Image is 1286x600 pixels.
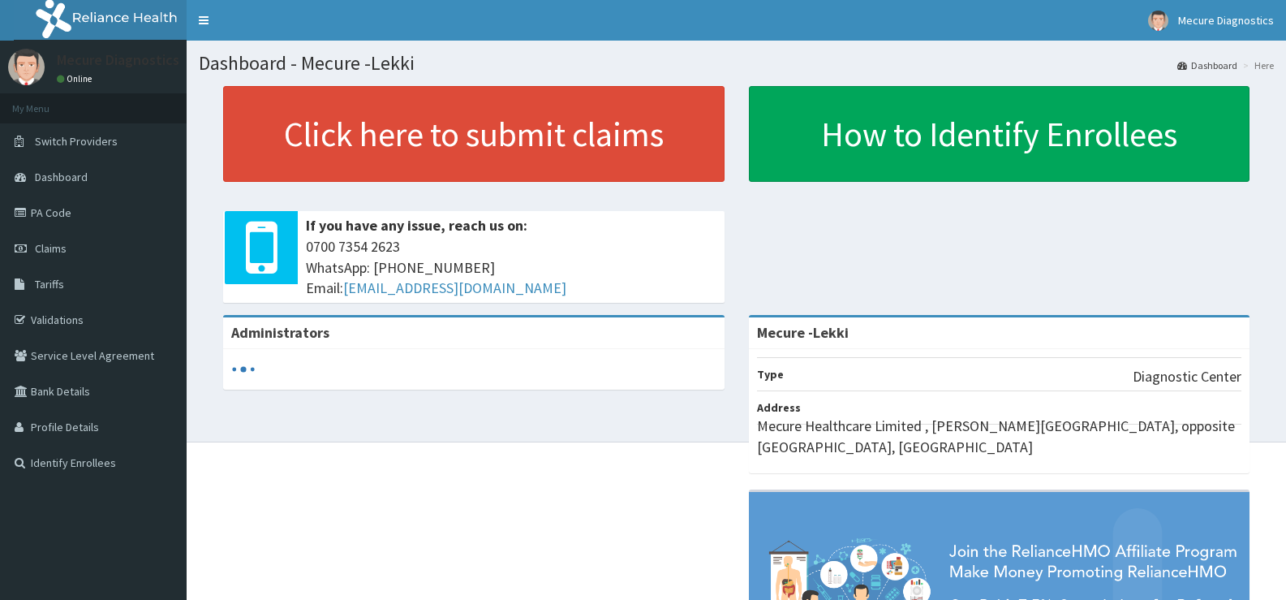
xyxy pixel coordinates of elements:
[343,278,566,297] a: [EMAIL_ADDRESS][DOMAIN_NAME]
[35,134,118,149] span: Switch Providers
[757,367,784,382] b: Type
[35,170,88,184] span: Dashboard
[1133,366,1241,387] p: Diagnostic Center
[35,277,64,291] span: Tariffs
[749,86,1250,182] a: How to Identify Enrollees
[199,53,1274,74] h1: Dashboard - Mecure -Lekki
[231,357,256,382] svg: audio-loading
[57,53,179,67] p: Mecure Diagnostics
[306,216,527,235] b: If you have any issue, reach us on:
[1148,11,1168,31] img: User Image
[1178,13,1274,28] span: Mecure Diagnostics
[231,323,329,342] b: Administrators
[757,400,801,415] b: Address
[1177,58,1237,72] a: Dashboard
[757,323,849,342] strong: Mecure -Lekki
[757,416,1242,457] p: Mecure Healthcare Limited , [PERSON_NAME][GEOGRAPHIC_DATA], opposite [GEOGRAPHIC_DATA], [GEOGRAPH...
[1239,58,1274,72] li: Here
[223,86,725,182] a: Click here to submit claims
[57,73,96,84] a: Online
[306,236,716,299] span: 0700 7354 2623 WhatsApp: [PHONE_NUMBER] Email:
[35,241,67,256] span: Claims
[8,49,45,85] img: User Image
